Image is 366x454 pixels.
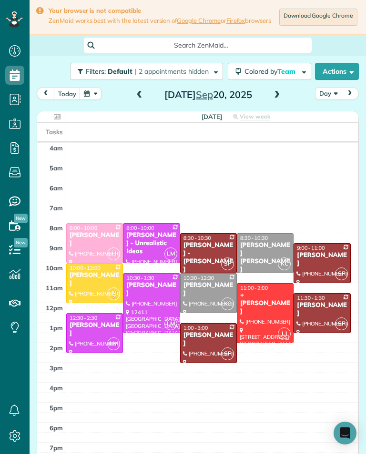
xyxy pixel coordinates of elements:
span: Tasks [46,128,63,136]
a: Download Google Chrome [279,9,357,26]
span: 11:30 - 1:30 [297,295,325,301]
small: 2 [108,293,120,302]
div: [PERSON_NAME] [296,301,347,317]
span: 5am [50,164,63,172]
span: 11am [46,284,63,292]
span: LM [164,317,177,330]
span: Default [108,67,133,76]
span: | 2 appointments hidden [135,67,209,76]
span: 9:00 - 11:00 [297,245,325,251]
span: LJ [278,327,291,340]
a: Firefox [226,17,245,24]
div: [PERSON_NAME] [183,331,234,347]
span: [DATE] [202,113,222,120]
div: [PERSON_NAME] [296,251,347,267]
div: [PERSON_NAME] [183,281,234,297]
div: [PERSON_NAME] [69,321,120,337]
div: Open Intercom Messenger [334,422,356,444]
button: Colored byTeam [228,63,311,80]
span: SF [221,257,234,270]
span: 12pm [46,304,63,312]
span: 3pm [50,364,63,372]
span: LM [164,247,177,260]
h2: [DATE] 20, 2025 [149,89,268,100]
span: SF [335,317,348,330]
button: prev [37,87,55,100]
span: 8am [50,224,63,232]
div: [PERSON_NAME] [126,281,177,297]
span: Team [277,67,297,76]
span: 7am [50,204,63,212]
span: 8:00 - 10:00 [126,225,154,231]
span: 10:00 - 12:00 [70,265,101,271]
span: Sep [196,89,213,100]
span: KC [221,297,234,310]
span: 9am [50,244,63,252]
span: 4pm [50,384,63,392]
div: [PERSON_NAME] - [PERSON_NAME] [183,241,234,274]
span: View week [240,113,270,120]
span: 12:30 - 2:30 [70,315,97,321]
div: [PERSON_NAME] - Unrealistic Ideas [126,231,177,256]
button: Filters: Default | 2 appointments hidden [70,63,223,80]
span: 2pm [50,344,63,352]
span: 1:00 - 3:00 [183,325,208,331]
span: LM [107,337,120,350]
div: [PERSON_NAME] [69,231,120,247]
span: LI [107,247,120,260]
div: [PERSON_NAME] [PERSON_NAME] [240,241,291,274]
button: next [341,87,359,100]
span: New [14,214,28,223]
span: JM [112,290,116,295]
span: SF [335,267,348,280]
span: KC [278,257,291,270]
a: Google Chrome [177,17,221,24]
span: 4am [50,144,63,152]
span: 7pm [50,444,63,452]
span: 6am [50,184,63,192]
span: 10:30 - 12:30 [183,275,214,281]
span: 8:30 - 10:30 [240,235,268,241]
span: 8:00 - 10:00 [70,225,97,231]
span: 8:30 - 10:30 [183,235,211,241]
span: 1pm [50,324,63,332]
button: today [54,87,81,100]
span: Filters: [86,67,106,76]
span: 5pm [50,404,63,412]
strong: Your browser is not compatible [49,7,271,15]
div: [PERSON_NAME] [69,271,120,287]
span: 11:00 - 2:00 [240,285,268,291]
span: 6pm [50,424,63,432]
button: Day [315,87,342,100]
span: 10am [46,264,63,272]
span: ZenMaid works best with the latest version of or browsers [49,17,271,25]
span: Colored by [244,67,299,76]
button: Actions [315,63,359,80]
a: Filters: Default | 2 appointments hidden [65,63,223,80]
div: + [PERSON_NAME] [240,291,291,316]
span: 10:30 - 1:30 [126,275,154,281]
span: New [14,238,28,247]
span: SF [221,347,234,360]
